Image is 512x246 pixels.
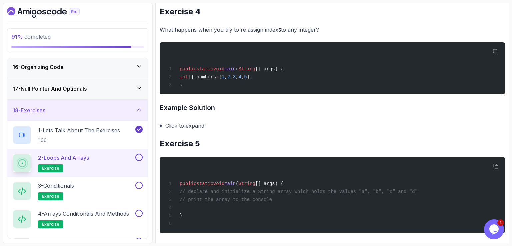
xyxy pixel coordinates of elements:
span: // declare and initialize a String array which holds the values "a", "b", "c" and "d" [180,189,418,194]
span: exercise [42,222,59,227]
span: static [196,181,213,186]
span: [] numbers [188,74,216,80]
span: // print the array to the console [180,197,272,202]
span: void [213,66,225,72]
span: , [230,74,233,80]
p: 1:06 [38,137,120,144]
p: 3 - Conditionals [38,182,74,190]
p: 2 - Loops and Arrays [38,154,89,162]
span: ( [236,181,238,186]
button: 2-Loops and Arraysexercise [13,154,143,172]
button: 16-Organizing Code [7,56,148,78]
span: main [224,181,236,186]
span: = [216,74,219,80]
span: void [213,181,225,186]
summary: Click to expand! [160,121,505,130]
span: { [219,74,222,80]
p: 5 - Methods [38,238,65,246]
span: public [180,66,196,72]
span: 1 [222,74,224,80]
span: [] args) { [255,181,283,186]
span: , [241,74,244,80]
span: } [180,82,182,88]
span: main [224,66,236,72]
h2: Exercise 5 [160,138,505,149]
iframe: chat widget [484,219,505,239]
p: What happens when you try to re assign index to any integer? [160,25,505,35]
span: int [180,74,188,80]
span: , [224,74,227,80]
span: 5 [244,74,247,80]
span: } [180,213,182,218]
h3: Example Solution [160,102,505,113]
button: 18-Exercises [7,100,148,121]
span: 91 % [11,33,23,40]
code: 5 [278,28,281,33]
span: static [196,66,213,72]
span: 2 [227,74,230,80]
h3: 17 - Null Pointer And Optionals [13,85,87,93]
span: String [238,181,255,186]
h2: Exercise 4 [160,6,505,17]
span: 4 [238,74,241,80]
span: completed [11,33,51,40]
button: 17-Null Pointer And Optionals [7,78,148,99]
span: [] args) { [255,66,283,72]
span: }; [247,74,253,80]
span: , [236,74,238,80]
h3: 18 - Exercises [13,106,45,114]
span: exercise [42,166,59,171]
button: 4-Arrays Conditionals and Methodsexercise [13,210,143,228]
span: exercise [42,194,59,199]
span: String [238,66,255,72]
h3: 16 - Organizing Code [13,63,64,71]
button: 3-Conditionalsexercise [13,182,143,200]
span: 3 [233,74,236,80]
p: 4 - Arrays Conditionals and Methods [38,210,129,218]
button: 1-Lets Talk About The Exercises1:06 [13,126,143,144]
span: ( [236,66,238,72]
span: public [180,181,196,186]
p: 1 - Lets Talk About The Exercises [38,126,120,134]
a: Dashboard [7,7,95,18]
